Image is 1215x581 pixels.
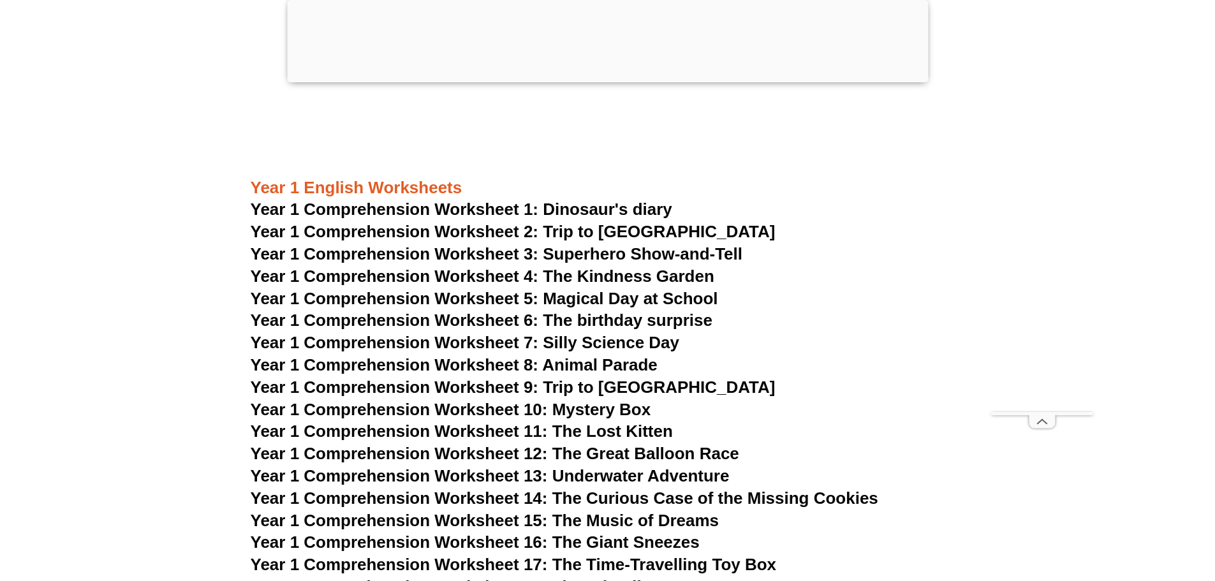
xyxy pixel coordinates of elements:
[251,355,658,374] a: Year 1 Comprehension Worksheet 8: Animal Parade
[251,200,672,219] a: Year 1 Comprehension Worksheet 1: Dinosaur's diary
[251,555,777,574] a: Year 1 Comprehension Worksheet 17: The Time-Travelling Toy Box
[251,400,651,419] a: Year 1 Comprehension Worksheet 10: Mystery Box
[251,289,718,308] a: Year 1 Comprehension Worksheet 5: Magical Day at School
[251,489,878,508] a: Year 1 Comprehension Worksheet 14: The Curious Case of the Missing Cookies
[251,511,719,530] a: Year 1 Comprehension Worksheet 15: The Music of Dreams
[251,177,965,199] h3: Year 1 English Worksheets
[991,29,1093,412] iframe: Advertisement
[251,267,714,286] a: Year 1 Comprehension Worksheet 4: The Kindness Garden
[251,311,712,330] a: Year 1 Comprehension Worksheet 6: The birthday surprise
[251,444,739,463] a: Year 1 Comprehension Worksheet 12: The Great Balloon Race
[251,222,776,241] a: Year 1 Comprehension Worksheet 2: Trip to [GEOGRAPHIC_DATA]
[251,378,776,397] a: Year 1 Comprehension Worksheet 9: Trip to [GEOGRAPHIC_DATA]
[251,333,680,352] a: Year 1 Comprehension Worksheet 7: Silly Science Day
[251,533,700,552] a: Year 1 Comprehension Worksheet 16: The Giant Sneezes
[251,244,743,263] a: Year 1 Comprehension Worksheet 3: Superhero Show-and-Tell
[251,422,673,441] a: Year 1 Comprehension Worksheet 11: The Lost Kitten
[1003,437,1215,581] iframe: Chat Widget
[251,466,730,485] a: Year 1 Comprehension Worksheet 13: Underwater Adventure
